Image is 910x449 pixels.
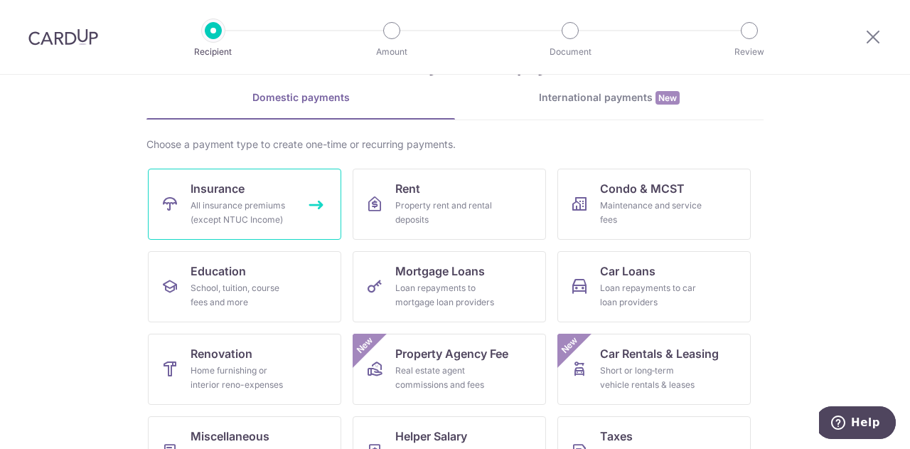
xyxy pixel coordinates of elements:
div: Choose a payment type to create one-time or recurring payments. [146,137,764,152]
a: RentProperty rent and rental deposits [353,169,546,240]
span: New [353,334,377,357]
div: All insurance premiums (except NTUC Income) [191,199,293,227]
div: Home furnishing or interior reno-expenses [191,364,293,392]
span: New [558,334,582,357]
span: Property Agency Fee [395,345,508,362]
a: Mortgage LoansLoan repayments to mortgage loan providers [353,251,546,322]
div: School, tuition, course fees and more [191,281,293,310]
div: Maintenance and service fees [600,199,702,227]
span: Helper Salary [395,428,467,445]
a: InsuranceAll insurance premiums (except NTUC Income) [148,169,341,240]
span: Renovation [191,345,252,362]
div: Loan repayments to car loan providers [600,281,702,310]
span: Rent [395,180,420,197]
div: Domestic payments [146,90,455,105]
a: EducationSchool, tuition, course fees and more [148,251,341,322]
span: Mortgage Loans [395,263,485,280]
a: Property Agency FeeReal estate agent commissions and feesNew [353,334,546,405]
a: RenovationHome furnishing or interior reno-expenses [148,334,341,405]
span: Education [191,263,246,280]
div: Real estate agent commissions and fees [395,364,498,392]
span: Car Loans [600,263,655,280]
p: Amount [339,45,444,59]
div: Property rent and rental deposits [395,199,498,227]
span: Help [32,10,61,23]
p: Review [697,45,802,59]
iframe: Opens a widget where you can find more information [819,406,896,442]
p: Document [518,45,623,59]
a: Car Rentals & LeasingShort or long‑term vehicle rentals & leasesNew [557,334,751,405]
img: CardUp [28,28,98,46]
span: Taxes [600,428,633,445]
span: New [655,91,680,105]
div: International payments [455,90,764,105]
p: Recipient [161,45,266,59]
span: Insurance [191,180,245,197]
a: Car LoansLoan repayments to car loan providers [557,251,751,322]
span: Car Rentals & Leasing [600,345,719,362]
span: Miscellaneous [191,428,269,445]
div: Short or long‑term vehicle rentals & leases [600,364,702,392]
a: Condo & MCSTMaintenance and service fees [557,169,751,240]
div: Loan repayments to mortgage loan providers [395,281,498,310]
span: Condo & MCST [600,180,685,197]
